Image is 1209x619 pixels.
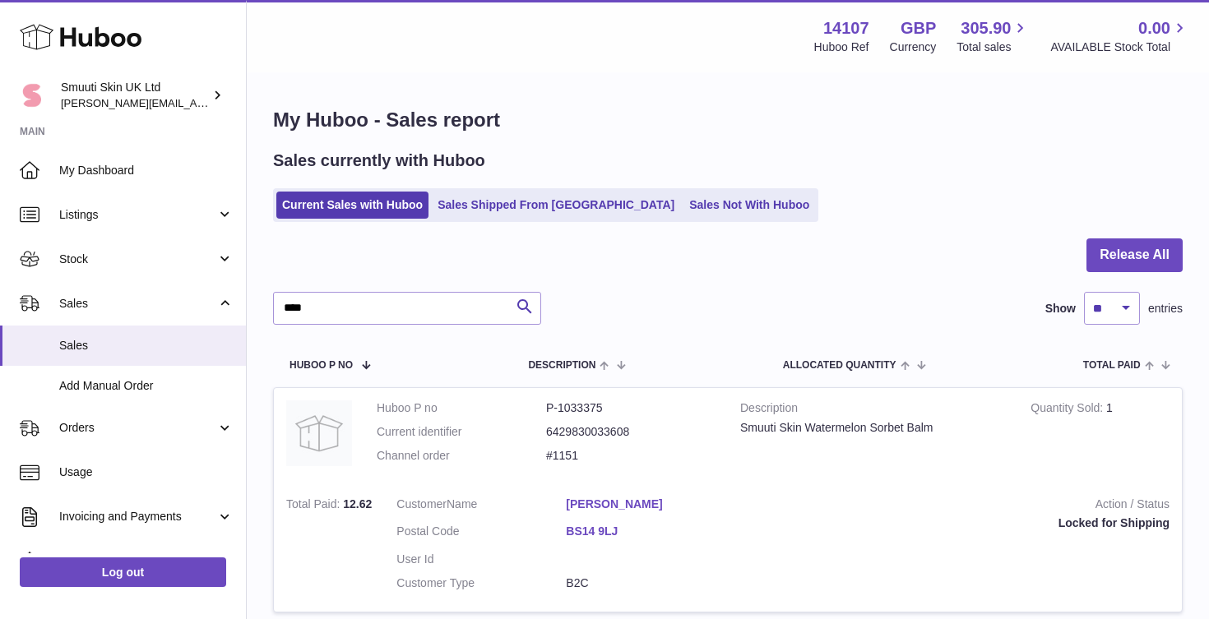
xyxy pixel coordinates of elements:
dd: #1151 [546,448,716,464]
span: Sales [59,296,216,312]
a: BS14 9LJ [566,524,735,539]
span: AVAILABLE Stock Total [1050,39,1189,55]
div: Smuuti Skin UK Ltd [61,80,209,111]
div: Locked for Shipping [760,515,1170,531]
img: ilona@beautyko.fi [20,83,44,108]
strong: Action / Status [760,497,1170,516]
strong: 14107 [823,17,869,39]
strong: GBP [901,17,936,39]
a: [PERSON_NAME] [566,497,735,512]
span: Invoicing and Payments [59,509,216,524]
span: 12.62 [343,497,372,510]
div: Currency [890,39,937,55]
img: no-photo.jpg [286,400,352,466]
span: Huboo P no [290,360,353,371]
div: Smuuti Skin Watermelon Sorbet Balm [740,420,1006,436]
span: Usage [59,464,234,480]
span: Customer [396,497,447,510]
a: Sales Not With Huboo [683,192,815,219]
span: entries [1148,301,1183,316]
h1: My Huboo - Sales report [273,107,1183,133]
dt: User Id [396,552,566,567]
span: Stock [59,252,216,267]
span: 305.90 [961,17,1011,39]
span: Sales [59,338,234,353]
button: Release All [1086,238,1183,272]
label: Show [1045,301,1076,316]
h2: Sales currently with Huboo [273,150,485,172]
a: Current Sales with Huboo [276,192,428,219]
div: Huboo Ref [814,39,869,55]
dd: 6429830033608 [546,424,716,440]
dd: B2C [566,575,735,591]
a: 0.00 AVAILABLE Stock Total [1050,17,1189,55]
span: Total paid [1083,360,1141,371]
dt: Channel order [377,448,546,464]
dt: Customer Type [396,575,566,591]
span: Total sales [957,39,1030,55]
strong: Total Paid [286,497,343,515]
dt: Name [396,497,566,516]
a: Log out [20,557,226,587]
dt: Postal Code [396,524,566,543]
span: ALLOCATED Quantity [783,360,896,371]
strong: Description [740,400,1006,420]
a: Sales Shipped From [GEOGRAPHIC_DATA] [432,192,680,219]
span: My Dashboard [59,163,234,178]
strong: Quantity Sold [1031,401,1106,418]
dt: Current identifier [377,424,546,440]
dd: P-1033375 [546,400,716,416]
span: Description [528,360,595,371]
a: 305.90 Total sales [957,17,1030,55]
dt: Huboo P no [377,400,546,416]
span: Orders [59,420,216,436]
span: 0.00 [1138,17,1170,39]
span: [PERSON_NAME][EMAIL_ADDRESS][DOMAIN_NAME] [61,96,330,109]
span: Listings [59,207,216,223]
td: 1 [1018,388,1182,484]
span: Add Manual Order [59,378,234,394]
